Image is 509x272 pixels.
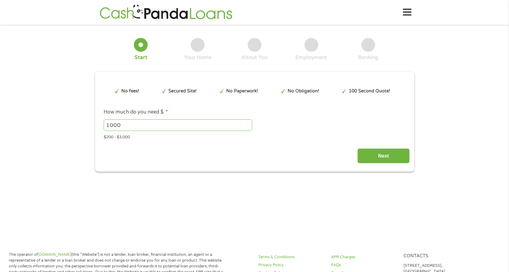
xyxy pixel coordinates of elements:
[357,148,410,163] input: Next
[288,88,319,95] p: No Obligation!
[168,88,197,95] p: Secured Site!
[104,109,168,115] label: How much do you need $
[104,132,405,140] div: $200 - $3,000
[295,54,327,61] div: Employment
[258,262,324,268] a: Privacy Policy
[184,54,212,61] div: Your Home
[38,252,71,257] a: [DOMAIN_NAME]
[226,88,258,95] p: No Paperwork!
[331,254,397,260] a: APR Charges
[242,54,267,61] div: About You
[121,88,139,95] p: No fees!
[404,253,469,259] h4: Contacts
[258,254,324,260] a: Terms & Conditions
[135,54,147,61] div: Start
[98,4,234,21] img: GetLoanNow Logo
[358,54,378,61] div: Banking
[331,262,397,268] a: FAQs
[349,88,390,95] p: 100 Second Quote!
